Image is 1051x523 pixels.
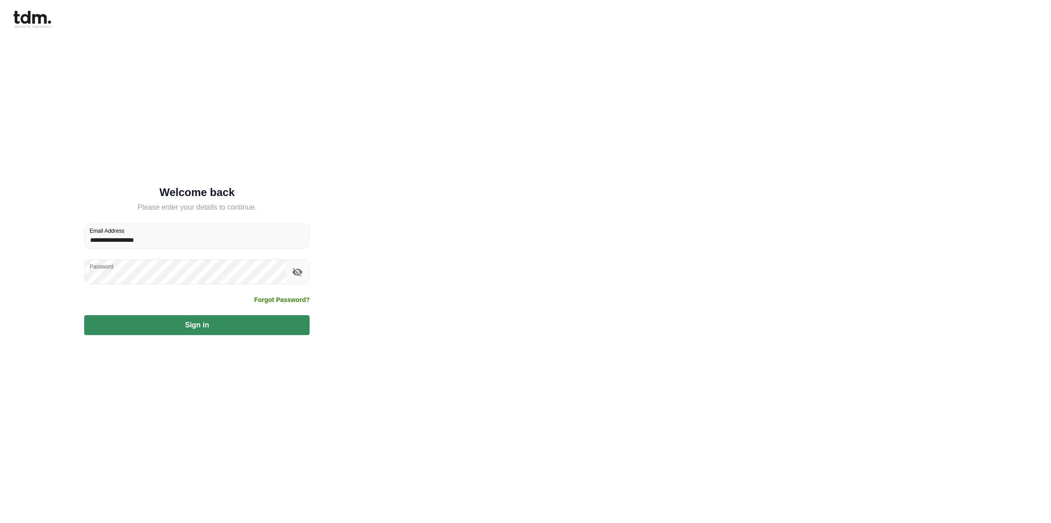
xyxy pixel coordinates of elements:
label: Email Address [90,227,124,235]
label: Password [90,263,114,270]
button: toggle password visibility [290,264,305,280]
h5: Welcome back [84,188,310,197]
h5: Please enter your details to continue. [84,202,310,213]
a: Forgot Password? [254,295,310,304]
button: Sign in [84,315,310,335]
